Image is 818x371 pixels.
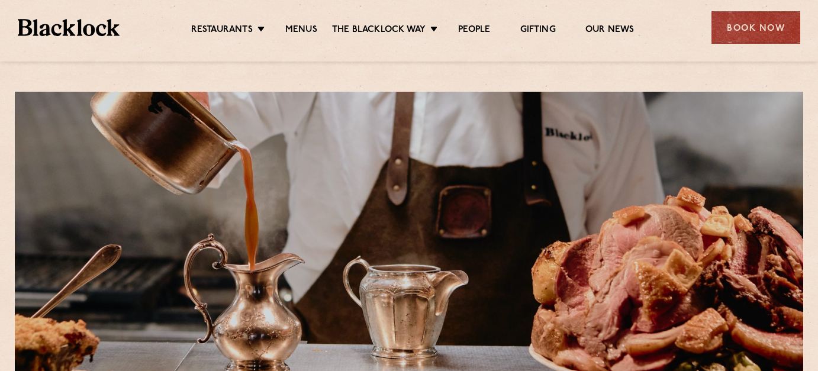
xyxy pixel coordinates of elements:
a: People [458,24,490,37]
img: BL_Textured_Logo-footer-cropped.svg [18,19,120,36]
a: Gifting [520,24,556,37]
a: Restaurants [191,24,253,37]
a: Menus [285,24,317,37]
a: Our News [585,24,635,37]
a: The Blacklock Way [332,24,426,37]
div: Book Now [711,11,800,44]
